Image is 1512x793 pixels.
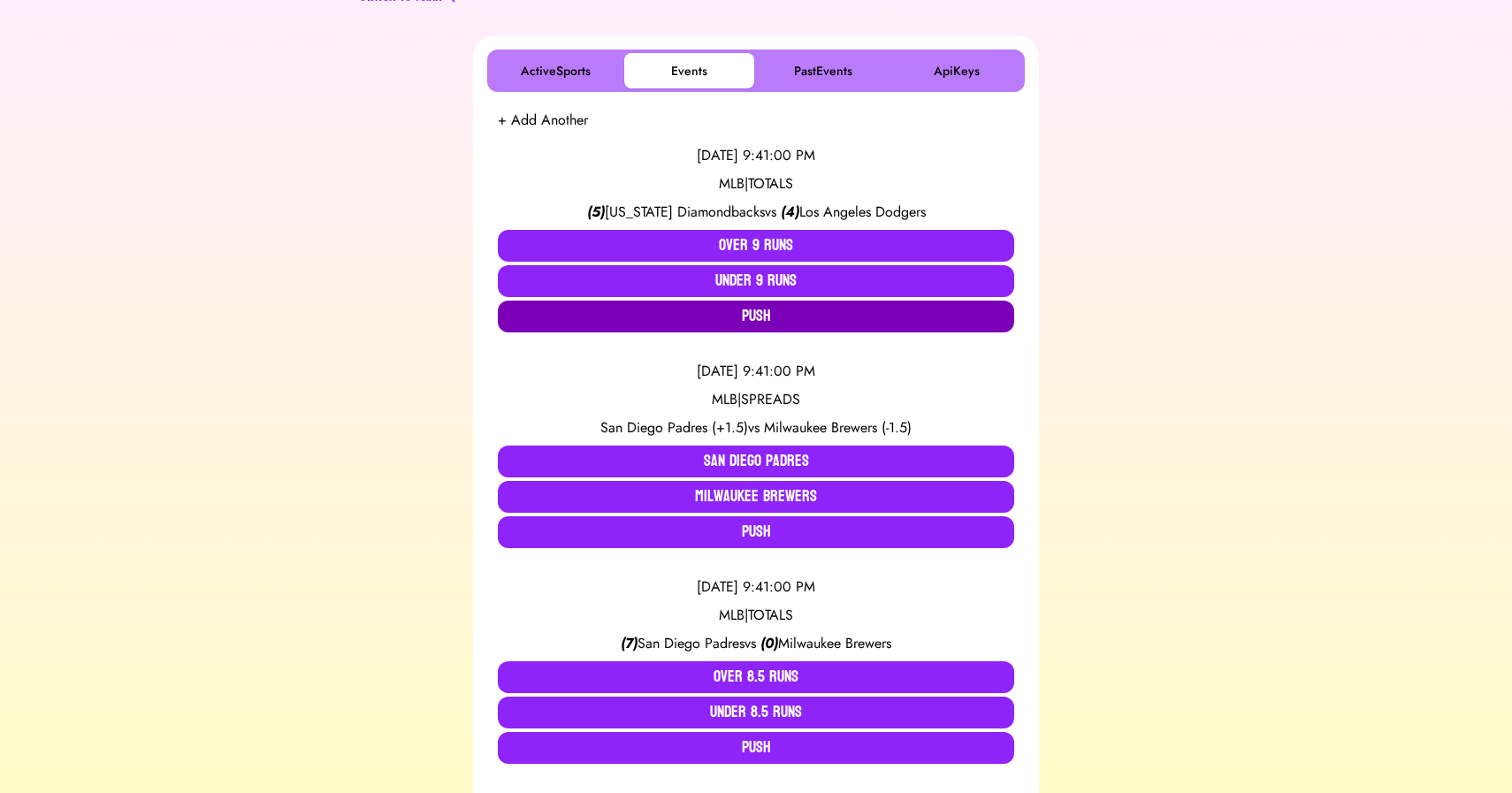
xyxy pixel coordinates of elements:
button: Over 9 Runs [498,230,1014,262]
button: PastEvents [758,53,888,88]
div: vs [498,633,1014,654]
div: MLB | SPREADS [498,389,1014,410]
span: Los Angeles Dodgers [799,202,926,222]
button: Events [624,53,754,88]
span: ( 5 ) [587,202,605,222]
div: vs [498,202,1014,223]
button: Push [498,516,1014,548]
div: [DATE] 9:41:00 PM [498,361,1014,382]
button: San Diego Padres [498,446,1014,477]
button: + Add Another [498,110,588,131]
button: Under 8.5 Runs [498,697,1014,728]
span: San Diego Padres [638,633,745,653]
span: Milwaukee Brewers (-1.5) [764,417,912,438]
button: Push [498,301,1014,332]
span: [US_STATE] Diamondbacks [605,202,765,222]
span: ( 0 ) [760,633,778,653]
span: ( 7 ) [621,633,638,653]
span: San Diego Padres (+1.5) [600,417,748,438]
button: Push [498,732,1014,764]
span: Milwaukee Brewers [778,633,891,653]
div: vs [498,417,1014,438]
span: ( 4 ) [781,202,799,222]
div: MLB | TOTALS [498,173,1014,194]
button: ActiveSports [491,53,621,88]
button: Milwaukee Brewers [498,481,1014,513]
div: [DATE] 9:41:00 PM [498,145,1014,166]
div: [DATE] 9:41:00 PM [498,576,1014,598]
button: Over 8.5 Runs [498,661,1014,693]
button: Under 9 Runs [498,265,1014,297]
div: MLB | TOTALS [498,605,1014,626]
button: ApiKeys [891,53,1021,88]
